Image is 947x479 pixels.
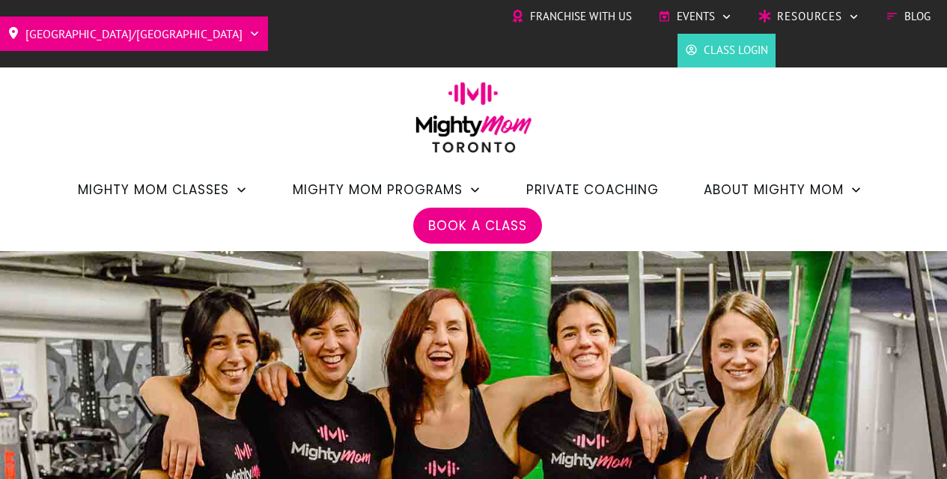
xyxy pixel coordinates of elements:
[78,177,248,202] a: Mighty Mom Classes
[526,177,659,202] a: Private Coaching
[530,5,632,28] span: Franchise with Us
[704,39,768,61] span: Class Login
[293,177,463,202] span: Mighty Mom Programs
[904,5,931,28] span: Blog
[293,177,481,202] a: Mighty Mom Programs
[428,213,527,238] a: Book a Class
[658,5,732,28] a: Events
[511,5,632,28] a: Franchise with Us
[78,177,229,202] span: Mighty Mom Classes
[704,177,844,202] span: About Mighty Mom
[685,39,768,61] a: Class Login
[7,22,261,46] a: [GEOGRAPHIC_DATA]/[GEOGRAPHIC_DATA]
[408,82,540,163] img: mightymom-logo-toronto
[758,5,859,28] a: Resources
[704,177,862,202] a: About Mighty Mom
[677,5,715,28] span: Events
[25,22,243,46] span: [GEOGRAPHIC_DATA]/[GEOGRAPHIC_DATA]
[777,5,842,28] span: Resources
[886,5,931,28] a: Blog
